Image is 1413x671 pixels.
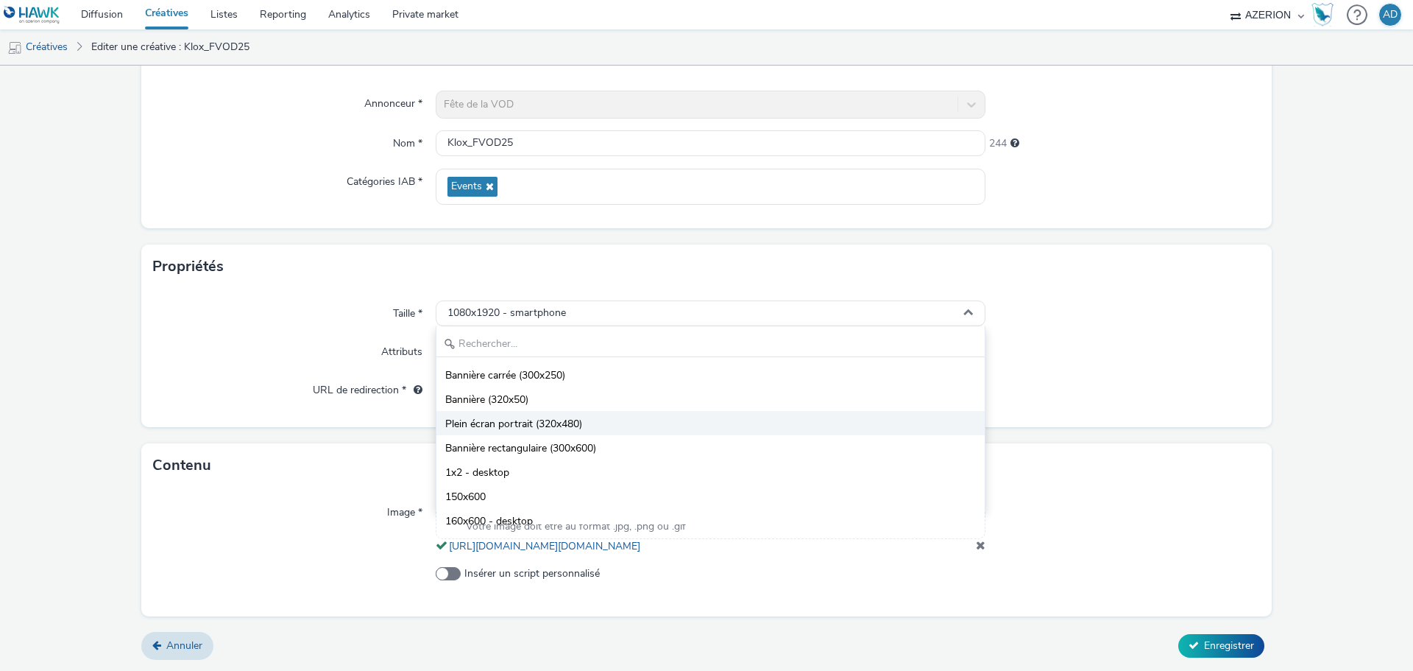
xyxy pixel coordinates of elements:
[436,130,985,156] input: Nom
[447,307,566,320] span: 1080x1920 - smartphone
[406,383,422,398] div: L'URL de redirection sera utilisée comme URL de validation avec certains SSP et ce sera l'URL de ...
[464,566,600,581] span: Insérer un script personnalisé
[166,639,202,653] span: Annuler
[466,519,686,534] span: Votre image doit être au format .jpg, .png ou .gif
[989,136,1007,151] span: 244
[1178,634,1264,658] button: Enregistrer
[84,29,257,65] a: Editer une créative : Klox_FVOD25
[1311,3,1334,27] img: Hawk Academy
[141,632,213,660] a: Annuler
[4,6,60,24] img: undefined Logo
[1010,136,1019,151] div: 255 caractères maximum
[436,331,985,357] input: Rechercher...
[375,339,428,359] label: Attributs
[445,490,486,505] span: 150x600
[445,441,596,456] span: Bannière rectangulaire (300x600)
[152,256,224,278] h3: Propriétés
[387,130,428,151] label: Nom *
[1204,639,1254,653] span: Enregistrer
[307,377,428,398] label: URL de redirection *
[387,301,428,321] label: Taille *
[1311,3,1339,27] a: Hawk Academy
[445,393,528,407] span: Bannière (320x50)
[381,499,428,520] label: Image *
[449,539,646,553] a: [URL][DOMAIN_NAME][DOMAIN_NAME]
[1383,4,1398,26] div: AD
[358,91,428,111] label: Annonceur *
[341,169,428,189] label: Catégories IAB *
[7,41,22,55] img: mobile
[445,417,582,432] span: Plein écran portrait (320x480)
[445,368,565,383] span: Bannière carrée (300x250)
[451,180,482,193] span: Events
[445,466,509,480] span: 1x2 - desktop
[152,454,211,477] h3: Contenu
[445,514,533,529] span: 160x600 - desktop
